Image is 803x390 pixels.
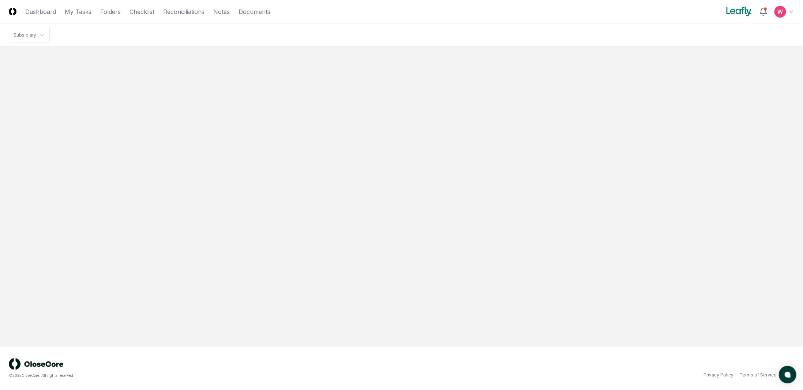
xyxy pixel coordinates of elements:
nav: breadcrumb [9,28,50,42]
a: Notes [213,7,230,16]
div: © 2025 CloseCore. All rights reserved. [9,373,402,378]
button: atlas-launcher [779,366,796,383]
img: Logo [9,8,16,15]
a: Dashboard [25,7,56,16]
a: Documents [239,7,270,16]
img: Leafly logo [725,6,753,18]
img: ACg8ocIceHSWyQfagGvDoxhDyw_3B2kX-HJcUhl_gb0t8GGG-Ydwuw=s96-c [774,6,786,18]
a: Checklist [130,7,154,16]
a: My Tasks [65,7,91,16]
a: Reconciliations [163,7,204,16]
a: Folders [100,7,121,16]
img: logo [9,358,64,370]
a: Privacy Policy [703,372,733,378]
div: Subsidiary [14,32,36,38]
a: Terms of Service [739,372,777,378]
